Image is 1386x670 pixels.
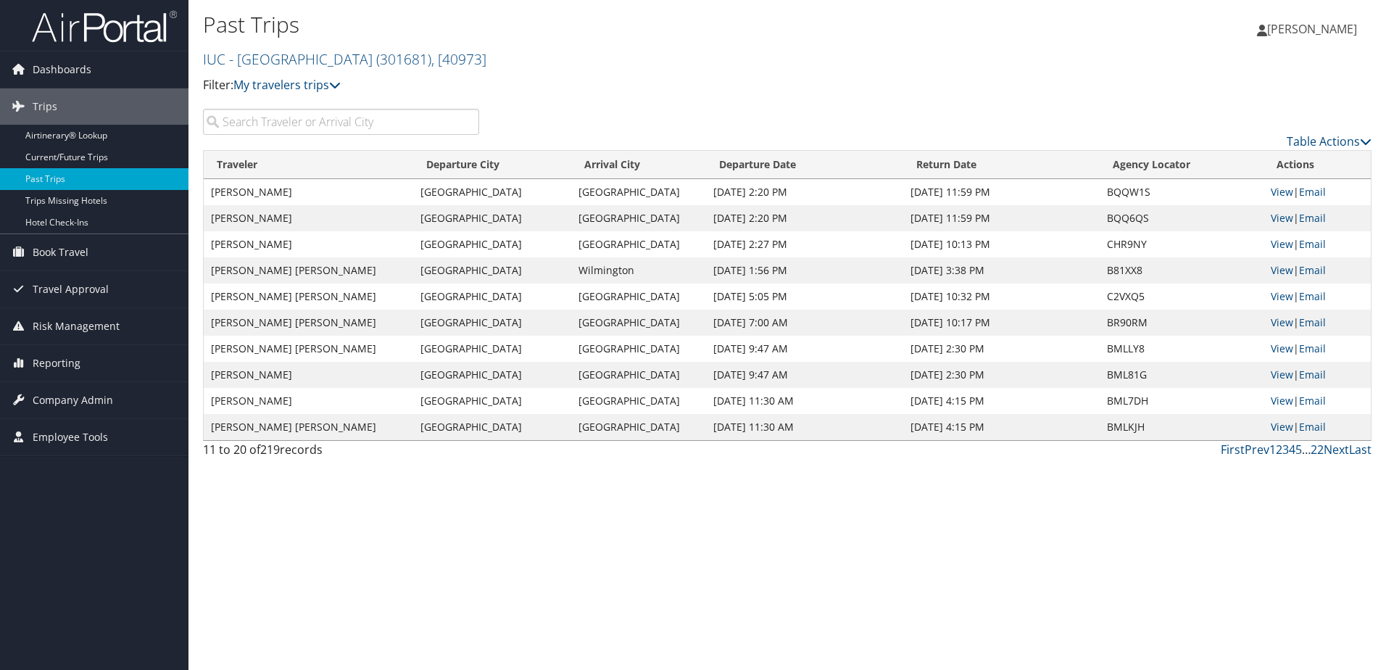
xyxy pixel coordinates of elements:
[1100,362,1263,388] td: BML81G
[203,441,479,466] div: 11 to 20 of records
[903,310,1100,336] td: [DATE] 10:17 PM
[706,257,902,284] td: [DATE] 1:56 PM
[376,49,431,69] span: ( 301681 )
[571,336,706,362] td: [GEOGRAPHIC_DATA]
[413,231,571,257] td: [GEOGRAPHIC_DATA]
[204,414,413,440] td: [PERSON_NAME] [PERSON_NAME]
[1269,442,1276,458] a: 1
[413,179,571,205] td: [GEOGRAPHIC_DATA]
[571,284,706,310] td: [GEOGRAPHIC_DATA]
[1299,420,1326,434] a: Email
[1276,442,1282,458] a: 2
[204,310,413,336] td: [PERSON_NAME] [PERSON_NAME]
[1263,179,1371,205] td: |
[1299,211,1326,225] a: Email
[706,336,902,362] td: [DATE] 9:47 AM
[413,414,571,440] td: [GEOGRAPHIC_DATA]
[903,205,1100,231] td: [DATE] 11:59 PM
[1289,442,1295,458] a: 4
[1271,185,1293,199] a: View
[1271,368,1293,381] a: View
[1271,237,1293,251] a: View
[1271,394,1293,408] a: View
[33,234,88,270] span: Book Travel
[1263,205,1371,231] td: |
[203,109,479,135] input: Search Traveler or Arrival City
[33,271,109,307] span: Travel Approval
[903,231,1100,257] td: [DATE] 10:13 PM
[1271,342,1293,355] a: View
[1263,284,1371,310] td: |
[571,179,706,205] td: [GEOGRAPHIC_DATA]
[33,345,80,381] span: Reporting
[1311,442,1324,458] a: 22
[233,77,341,93] a: My travelers trips
[204,205,413,231] td: [PERSON_NAME]
[903,151,1100,179] th: Return Date: activate to sort column ascending
[1299,342,1326,355] a: Email
[1100,205,1263,231] td: BQQ6QS
[413,362,571,388] td: [GEOGRAPHIC_DATA]
[571,231,706,257] td: [GEOGRAPHIC_DATA]
[571,362,706,388] td: [GEOGRAPHIC_DATA]
[1324,442,1349,458] a: Next
[1100,151,1263,179] th: Agency Locator: activate to sort column ascending
[204,231,413,257] td: [PERSON_NAME]
[413,336,571,362] td: [GEOGRAPHIC_DATA]
[33,308,120,344] span: Risk Management
[1100,336,1263,362] td: BMLLY8
[706,231,902,257] td: [DATE] 2:27 PM
[1295,442,1302,458] a: 5
[203,9,982,40] h1: Past Trips
[1263,336,1371,362] td: |
[903,388,1100,414] td: [DATE] 4:15 PM
[706,362,902,388] td: [DATE] 9:47 AM
[1299,394,1326,408] a: Email
[33,382,113,418] span: Company Admin
[204,362,413,388] td: [PERSON_NAME]
[1263,310,1371,336] td: |
[1271,420,1293,434] a: View
[1282,442,1289,458] a: 3
[571,151,706,179] th: Arrival City: activate to sort column ascending
[33,419,108,455] span: Employee Tools
[1100,388,1263,414] td: BML7DH
[903,284,1100,310] td: [DATE] 10:32 PM
[204,284,413,310] td: [PERSON_NAME] [PERSON_NAME]
[1299,237,1326,251] a: Email
[1100,179,1263,205] td: BQQW1S
[413,284,571,310] td: [GEOGRAPHIC_DATA]
[571,414,706,440] td: [GEOGRAPHIC_DATA]
[1100,310,1263,336] td: BR90RM
[33,88,57,125] span: Trips
[706,205,902,231] td: [DATE] 2:20 PM
[1100,257,1263,284] td: B81XX8
[413,310,571,336] td: [GEOGRAPHIC_DATA]
[1299,315,1326,329] a: Email
[431,49,486,69] span: , [ 40973 ]
[571,388,706,414] td: [GEOGRAPHIC_DATA]
[903,257,1100,284] td: [DATE] 3:38 PM
[571,205,706,231] td: [GEOGRAPHIC_DATA]
[571,257,706,284] td: Wilmington
[413,388,571,414] td: [GEOGRAPHIC_DATA]
[706,310,902,336] td: [DATE] 7:00 AM
[1271,315,1293,329] a: View
[903,336,1100,362] td: [DATE] 2:30 PM
[1263,362,1371,388] td: |
[1257,7,1372,51] a: [PERSON_NAME]
[204,151,413,179] th: Traveler: activate to sort column ascending
[1302,442,1311,458] span: …
[571,310,706,336] td: [GEOGRAPHIC_DATA]
[706,388,902,414] td: [DATE] 11:30 AM
[203,49,486,69] a: IUC - [GEOGRAPHIC_DATA]
[260,442,280,458] span: 219
[203,76,982,95] p: Filter:
[1299,263,1326,277] a: Email
[1263,257,1371,284] td: |
[413,257,571,284] td: [GEOGRAPHIC_DATA]
[1271,289,1293,303] a: View
[204,257,413,284] td: [PERSON_NAME] [PERSON_NAME]
[706,179,902,205] td: [DATE] 2:20 PM
[1267,21,1357,37] span: [PERSON_NAME]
